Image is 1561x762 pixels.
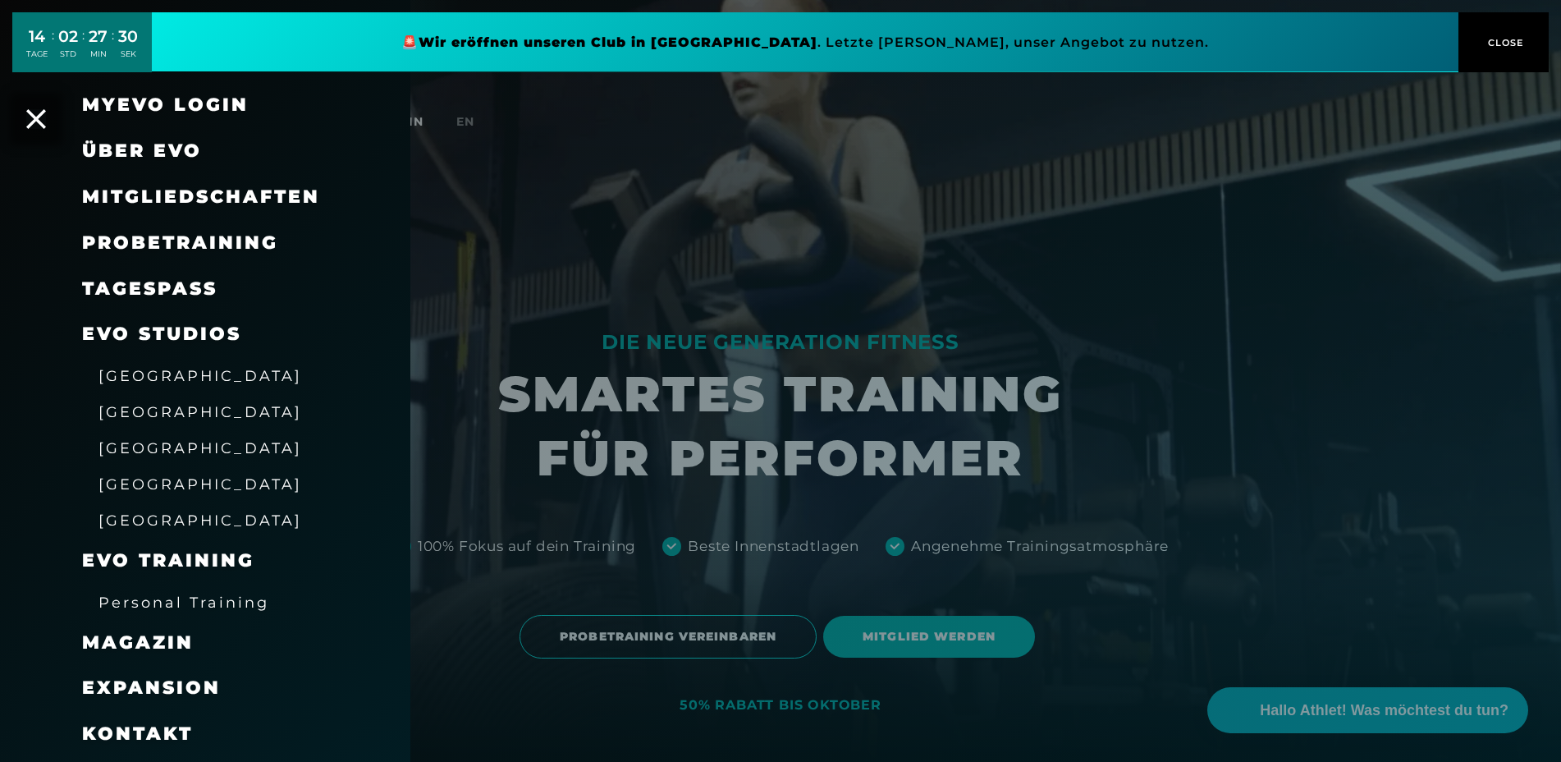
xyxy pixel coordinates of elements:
div: MIN [89,48,108,60]
div: TAGE [26,48,48,60]
div: : [52,26,54,70]
div: : [82,26,85,70]
div: 02 [58,25,78,48]
div: 30 [118,25,138,48]
div: STD [58,48,78,60]
a: MyEVO Login [82,94,249,116]
div: SEK [118,48,138,60]
div: 14 [26,25,48,48]
span: Über EVO [82,140,202,162]
div: : [112,26,114,70]
button: CLOSE [1458,12,1549,72]
span: CLOSE [1484,35,1524,50]
div: 27 [89,25,108,48]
